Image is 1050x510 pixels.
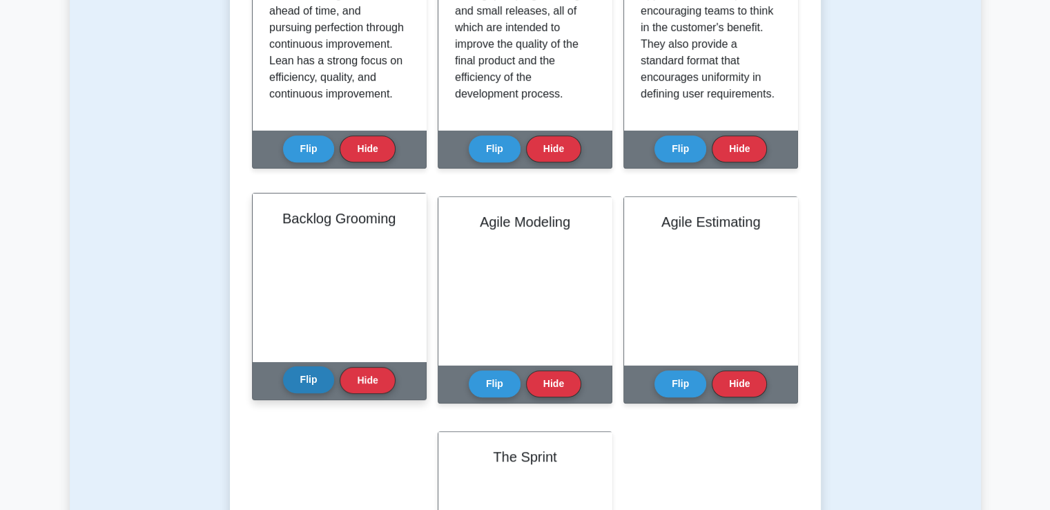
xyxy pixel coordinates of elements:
[340,367,395,394] button: Hide
[526,370,581,397] button: Hide
[455,214,595,230] h2: Agile Modeling
[712,370,767,397] button: Hide
[469,135,521,162] button: Flip
[654,370,706,397] button: Flip
[269,210,409,227] h2: Backlog Grooming
[283,366,335,393] button: Flip
[641,214,781,230] h2: Agile Estimating
[712,135,767,162] button: Hide
[455,448,595,465] h2: The Sprint
[340,135,395,162] button: Hide
[654,135,706,162] button: Flip
[283,135,335,162] button: Flip
[526,135,581,162] button: Hide
[469,370,521,397] button: Flip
